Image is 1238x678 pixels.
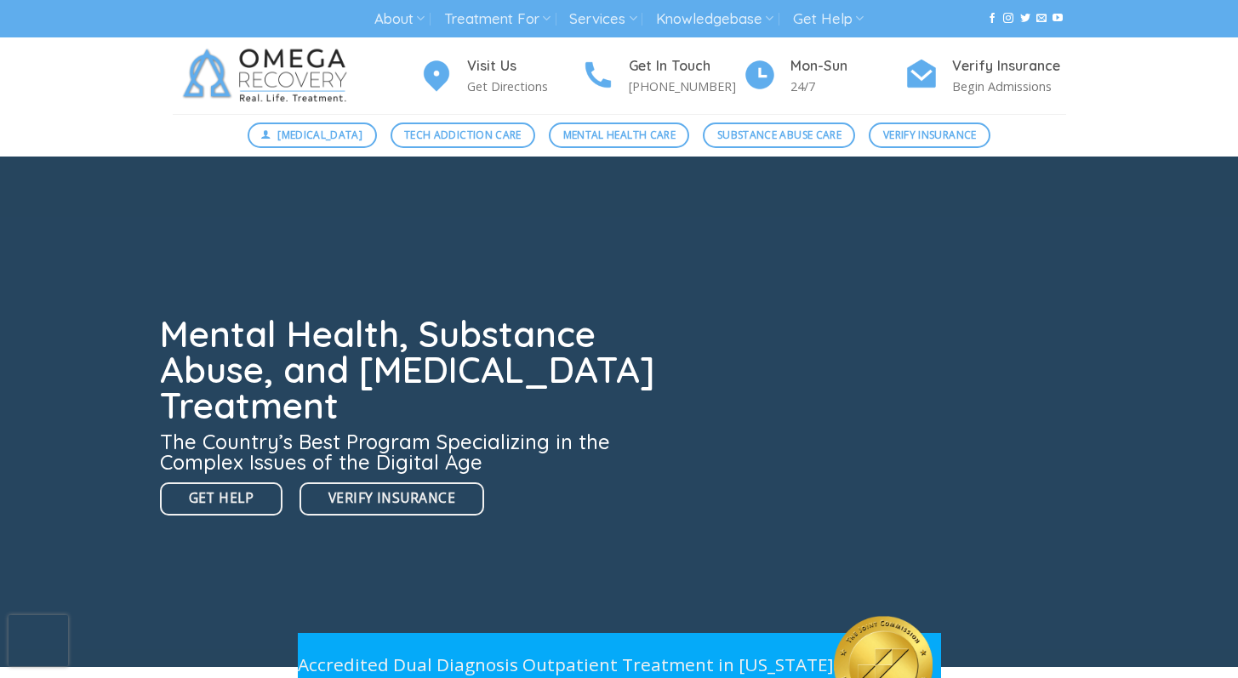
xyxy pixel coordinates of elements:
a: Substance Abuse Care [703,122,855,148]
a: About [374,3,425,35]
span: Substance Abuse Care [717,127,841,143]
a: Verify Insurance [869,122,990,148]
img: Omega Recovery [173,37,364,114]
a: Tech Addiction Care [391,122,536,148]
a: Knowledgebase [656,3,773,35]
a: Follow on Facebook [987,13,997,25]
h3: The Country’s Best Program Specializing in the Complex Issues of the Digital Age [160,431,665,472]
span: Verify Insurance [883,127,977,143]
h4: Get In Touch [629,55,743,77]
a: Visit Us Get Directions [419,55,581,97]
h4: Visit Us [467,55,581,77]
h4: Verify Insurance [952,55,1066,77]
a: Mental Health Care [549,122,689,148]
a: Follow on YouTube [1053,13,1063,25]
a: Get In Touch [PHONE_NUMBER] [581,55,743,97]
a: Verify Insurance Begin Admissions [904,55,1066,97]
span: Verify Insurance [328,487,455,509]
h4: Mon-Sun [790,55,904,77]
span: Mental Health Care [563,127,676,143]
a: Services [569,3,636,35]
p: Get Directions [467,77,581,96]
span: Get Help [189,487,254,509]
a: [MEDICAL_DATA] [248,122,377,148]
a: Follow on Twitter [1020,13,1030,25]
p: 24/7 [790,77,904,96]
a: Follow on Instagram [1003,13,1013,25]
p: Begin Admissions [952,77,1066,96]
a: Get Help [793,3,864,35]
h1: Mental Health, Substance Abuse, and [MEDICAL_DATA] Treatment [160,316,665,424]
span: [MEDICAL_DATA] [277,127,362,143]
a: Send us an email [1036,13,1047,25]
a: Verify Insurance [300,482,484,516]
span: Tech Addiction Care [404,127,522,143]
a: Get Help [160,482,283,516]
p: [PHONE_NUMBER] [629,77,743,96]
iframe: reCAPTCHA [9,615,68,666]
a: Treatment For [444,3,551,35]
